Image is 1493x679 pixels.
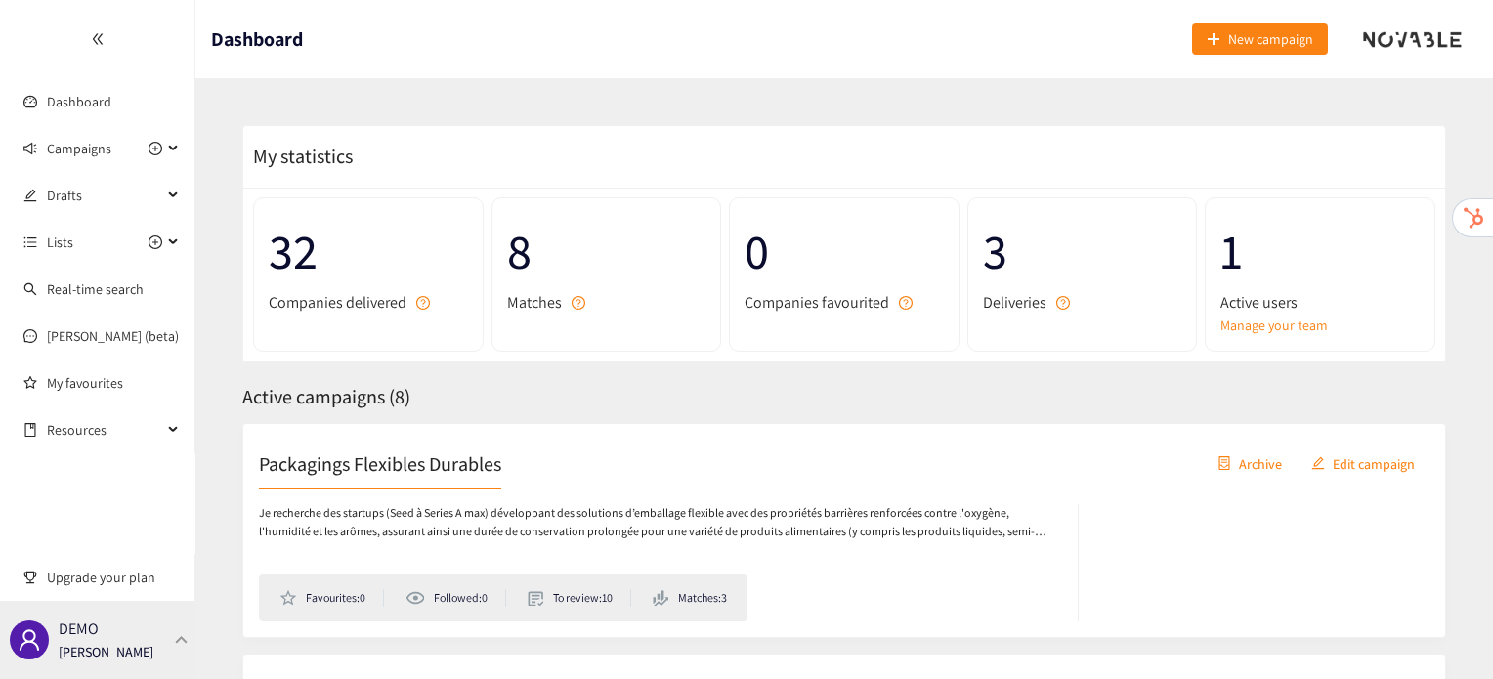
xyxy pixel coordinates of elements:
span: 32 [269,213,468,290]
span: 1 [1220,213,1420,290]
span: Lists [47,223,73,262]
span: 0 [745,213,944,290]
iframe: Chat Widget [1395,585,1493,679]
li: To review: 10 [528,589,631,607]
span: Campaigns [47,129,111,168]
a: [PERSON_NAME] (beta) [47,327,179,345]
span: user [18,628,41,652]
p: [PERSON_NAME] [59,641,153,662]
span: 3 [983,213,1182,290]
span: question-circle [1056,296,1070,310]
span: Companies delivered [269,290,406,315]
span: Companies favourited [745,290,889,315]
span: edit [1311,456,1325,472]
span: question-circle [416,296,430,310]
a: Manage your team [1220,315,1420,336]
span: double-left [91,32,105,46]
span: New campaign [1228,28,1313,50]
span: container [1217,456,1231,472]
button: containerArchive [1203,447,1297,479]
p: Je recherche des startups (Seed à Series A max) développant des solutions d’emballage flexible av... [259,504,1058,541]
span: My statistics [243,144,353,169]
span: plus-circle [149,142,162,155]
span: Active users [1220,290,1298,315]
li: Favourites: 0 [279,589,384,607]
span: unordered-list [23,235,37,249]
span: Edit campaign [1333,452,1415,474]
span: Resources [47,410,162,449]
span: trophy [23,571,37,584]
span: Upgrade your plan [47,558,180,597]
a: Real-time search [47,280,144,298]
span: plus-circle [149,235,162,249]
li: Matches: 3 [653,589,727,607]
span: 8 [507,213,706,290]
span: Matches [507,290,562,315]
span: book [23,423,37,437]
button: editEdit campaign [1297,447,1429,479]
a: Packagings Flexibles DurablescontainerArchiveeditEdit campaignJe recherche des startups (Seed à S... [242,423,1446,638]
h2: Packagings Flexibles Durables [259,449,501,477]
li: Followed: 0 [405,589,505,607]
p: DEMO [59,616,99,641]
span: Deliveries [983,290,1046,315]
span: sound [23,142,37,155]
a: My favourites [47,363,180,403]
span: Active campaigns ( 8 ) [242,384,410,409]
span: edit [23,189,37,202]
span: plus [1207,32,1220,48]
span: Archive [1239,452,1282,474]
span: Drafts [47,176,162,215]
button: plusNew campaign [1192,23,1328,55]
a: Dashboard [47,93,111,110]
span: question-circle [899,296,913,310]
span: question-circle [572,296,585,310]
